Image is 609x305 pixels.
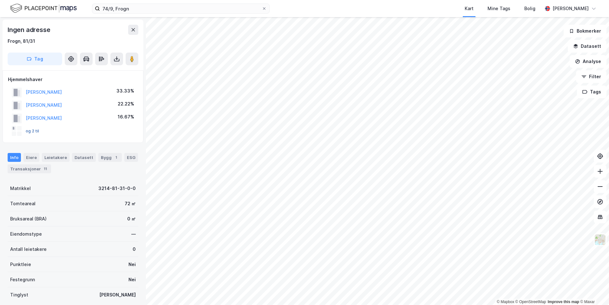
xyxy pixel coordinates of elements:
[548,300,579,304] a: Improve this map
[10,291,28,299] div: Tinglyst
[8,25,51,35] div: Ingen adresse
[594,234,606,246] img: Z
[568,40,606,53] button: Datasett
[10,261,31,268] div: Punktleie
[465,5,474,12] div: Kart
[515,300,546,304] a: OpenStreetMap
[8,76,138,83] div: Hjemmelshaver
[553,5,589,12] div: [PERSON_NAME]
[10,245,47,253] div: Antall leietakere
[128,261,136,268] div: Nei
[577,86,606,98] button: Tags
[8,153,21,162] div: Info
[133,245,136,253] div: 0
[124,153,138,162] div: ESG
[10,276,35,283] div: Festegrunn
[10,230,42,238] div: Eiendomstype
[488,5,510,12] div: Mine Tags
[42,166,49,172] div: 11
[8,164,51,173] div: Transaksjoner
[113,154,119,161] div: 1
[10,215,47,223] div: Bruksareal (BRA)
[10,200,36,207] div: Tomteareal
[577,275,609,305] iframe: Chat Widget
[72,153,96,162] div: Datasett
[116,87,134,95] div: 33.33%
[577,275,609,305] div: Kontrollprogram for chat
[99,291,136,299] div: [PERSON_NAME]
[497,300,514,304] a: Mapbox
[42,153,69,162] div: Leietakere
[10,3,77,14] img: logo.f888ab2527a4732fd821a326f86c7f29.svg
[98,185,136,192] div: 3214-81-31-0-0
[23,153,39,162] div: Eiere
[570,55,606,68] button: Analyse
[118,100,134,108] div: 22.22%
[576,70,606,83] button: Filter
[127,215,136,223] div: 0 ㎡
[118,113,134,121] div: 16.67%
[131,230,136,238] div: —
[98,153,122,162] div: Bygg
[8,53,62,65] button: Tag
[8,37,35,45] div: Frogn, 81/31
[524,5,535,12] div: Bolig
[100,4,262,13] input: Søk på adresse, matrikkel, gårdeiere, leietakere eller personer
[564,25,606,37] button: Bokmerker
[125,200,136,207] div: 72 ㎡
[10,185,31,192] div: Matrikkel
[128,276,136,283] div: Nei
